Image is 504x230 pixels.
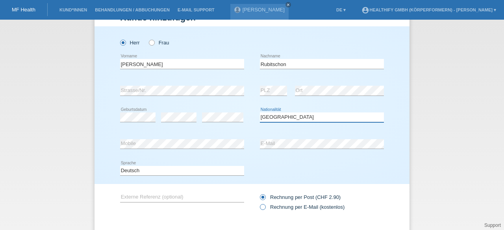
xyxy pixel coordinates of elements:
[260,204,265,214] input: Rechnung per E-Mail (kostenlos)
[120,40,125,45] input: Herr
[120,40,140,46] label: Herr
[149,40,169,46] label: Frau
[243,7,285,13] a: [PERSON_NAME]
[332,7,350,12] a: DE ▾
[361,6,369,14] i: account_circle
[285,2,291,7] a: close
[56,7,91,12] a: Kund*innen
[174,7,219,12] a: E-Mail Support
[149,40,154,45] input: Frau
[260,194,265,204] input: Rechnung per Post (CHF 2.90)
[286,3,290,7] i: close
[12,7,35,13] a: MF Health
[358,7,500,12] a: account_circleHealthify GmbH (Körperformern) - [PERSON_NAME] ▾
[260,194,341,200] label: Rechnung per Post (CHF 2.90)
[484,223,501,228] a: Support
[260,204,345,210] label: Rechnung per E-Mail (kostenlos)
[91,7,174,12] a: Behandlungen / Abbuchungen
